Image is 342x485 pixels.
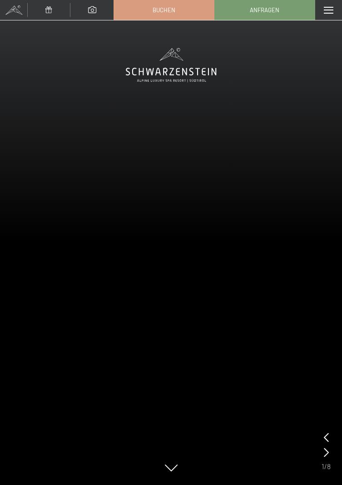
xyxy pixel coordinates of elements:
a: Anfragen [215,0,315,20]
span: Anfragen [250,6,279,14]
span: 1 [322,461,324,471]
span: / [324,461,327,471]
a: Buchen [114,0,214,20]
span: 8 [327,461,331,471]
span: Buchen [153,6,175,14]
